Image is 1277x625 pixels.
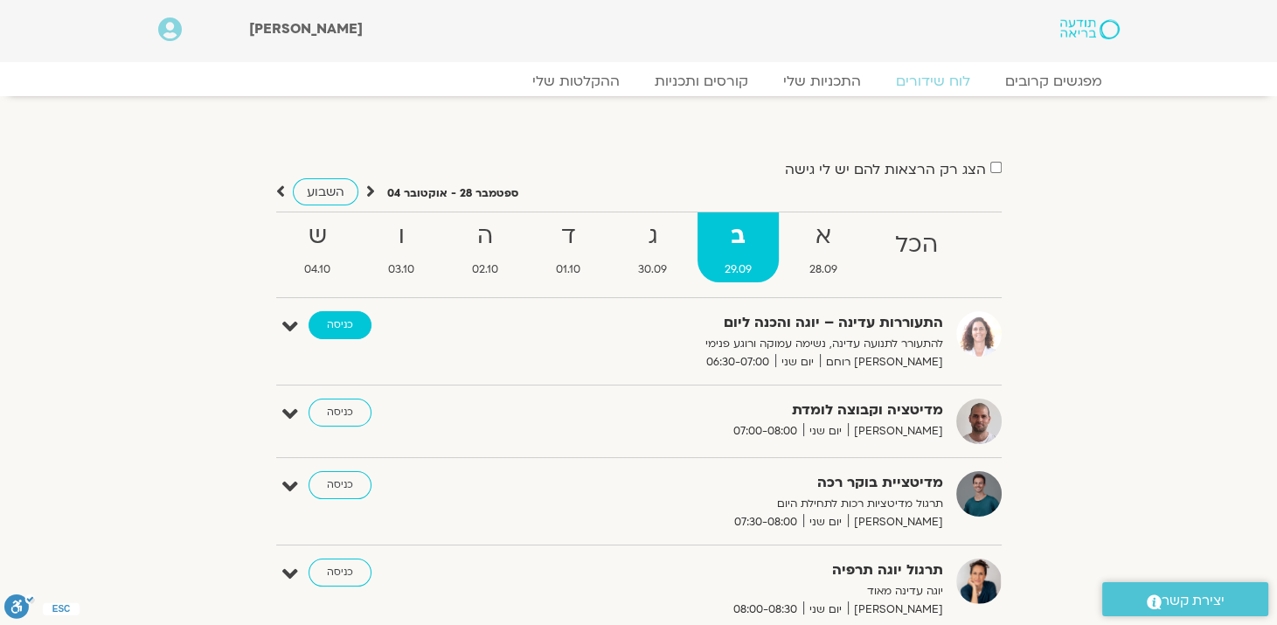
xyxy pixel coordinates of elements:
[515,73,637,90] a: ההקלטות שלי
[445,260,525,279] span: 02.10
[529,212,607,282] a: ד01.10
[278,212,358,282] a: ש04.10
[249,19,363,38] span: [PERSON_NAME]
[697,212,779,282] a: ב29.09
[529,217,607,256] strong: ד
[878,73,988,90] a: לוח שידורים
[697,260,779,279] span: 29.09
[515,471,943,495] strong: מדיטציית בוקר רכה
[868,212,965,282] a: הכל
[309,559,371,587] a: כניסה
[697,217,779,256] strong: ב
[766,73,878,90] a: התכניות שלי
[515,311,943,335] strong: התעוררות עדינה – יוגה והכנה ליום
[307,184,344,200] span: השבוע
[803,422,848,441] span: יום שני
[782,217,864,256] strong: א
[848,601,943,619] span: [PERSON_NAME]
[611,260,694,279] span: 30.09
[445,217,525,256] strong: ה
[515,559,943,582] strong: תרגול יוגה תרפיה
[278,217,358,256] strong: ש
[158,73,1120,90] nav: Menu
[309,399,371,427] a: כניסה
[293,178,358,205] a: השבוע
[1162,589,1225,613] span: יצירת קשר
[515,335,943,353] p: להתעורר לתנועה עדינה, נשימה עמוקה ורוגע פנימי
[820,353,943,372] span: [PERSON_NAME] רוחם
[387,184,518,203] p: ספטמבר 28 - אוקטובר 04
[637,73,766,90] a: קורסים ותכניות
[361,212,441,282] a: ו03.10
[515,399,943,422] strong: מדיטציה וקבוצה לומדת
[700,353,775,372] span: 06:30-07:00
[988,73,1120,90] a: מפגשים קרובים
[848,422,943,441] span: [PERSON_NAME]
[803,513,848,531] span: יום שני
[309,471,371,499] a: כניסה
[515,582,943,601] p: יוגה עדינה מאוד
[782,260,864,279] span: 28.09
[868,226,965,265] strong: הכל
[529,260,607,279] span: 01.10
[515,495,943,513] p: תרגול מדיטציות רכות לתחילת היום
[611,217,694,256] strong: ג
[1102,582,1268,616] a: יצירת קשר
[361,260,441,279] span: 03.10
[785,162,986,177] label: הצג רק הרצאות להם יש לי גישה
[803,601,848,619] span: יום שני
[361,217,441,256] strong: ו
[728,513,803,531] span: 07:30-08:00
[727,601,803,619] span: 08:00-08:30
[775,353,820,372] span: יום שני
[445,212,525,282] a: ה02.10
[309,311,371,339] a: כניסה
[727,422,803,441] span: 07:00-08:00
[611,212,694,282] a: ג30.09
[782,212,864,282] a: א28.09
[848,513,943,531] span: [PERSON_NAME]
[278,260,358,279] span: 04.10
